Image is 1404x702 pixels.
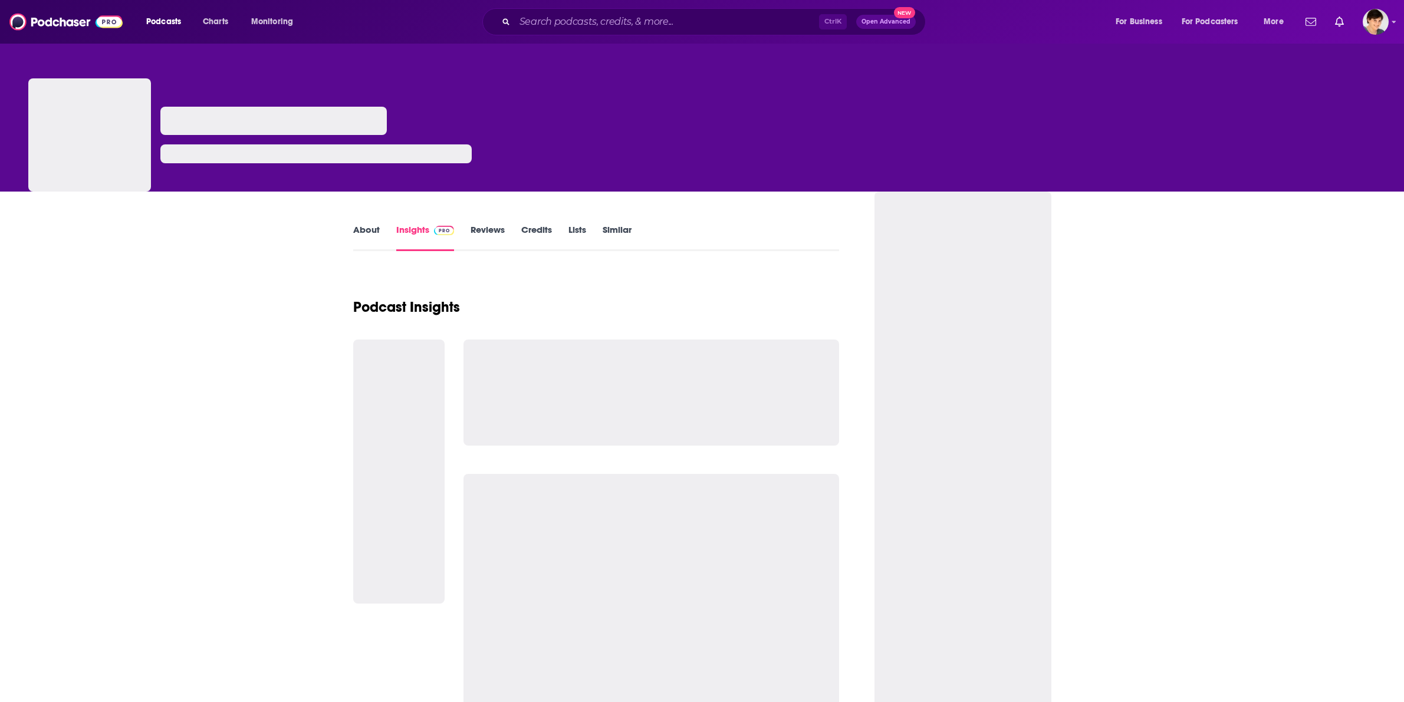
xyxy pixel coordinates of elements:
div: Search podcasts, credits, & more... [494,8,937,35]
img: User Profile [1363,9,1389,35]
span: Open Advanced [862,19,910,25]
a: Show notifications dropdown [1330,12,1349,32]
button: Open AdvancedNew [856,15,916,29]
button: open menu [1107,12,1177,31]
a: Similar [603,224,632,251]
button: open menu [1174,12,1255,31]
input: Search podcasts, credits, & more... [515,12,819,31]
img: Podchaser Pro [434,226,455,235]
button: open menu [243,12,308,31]
h1: Podcast Insights [353,298,460,316]
span: More [1264,14,1284,30]
a: Lists [568,224,586,251]
button: open menu [138,12,196,31]
span: Monitoring [251,14,293,30]
span: New [894,7,915,18]
button: open menu [1255,12,1298,31]
span: Charts [203,14,228,30]
button: Show profile menu [1363,9,1389,35]
img: Podchaser - Follow, Share and Rate Podcasts [9,11,123,33]
a: InsightsPodchaser Pro [396,224,455,251]
span: For Business [1116,14,1162,30]
span: Podcasts [146,14,181,30]
a: About [353,224,380,251]
a: Reviews [471,224,505,251]
span: Ctrl K [819,14,847,29]
a: Show notifications dropdown [1301,12,1321,32]
a: Credits [521,224,552,251]
span: Logged in as bethwouldknow [1363,9,1389,35]
span: For Podcasters [1182,14,1238,30]
a: Charts [195,12,235,31]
